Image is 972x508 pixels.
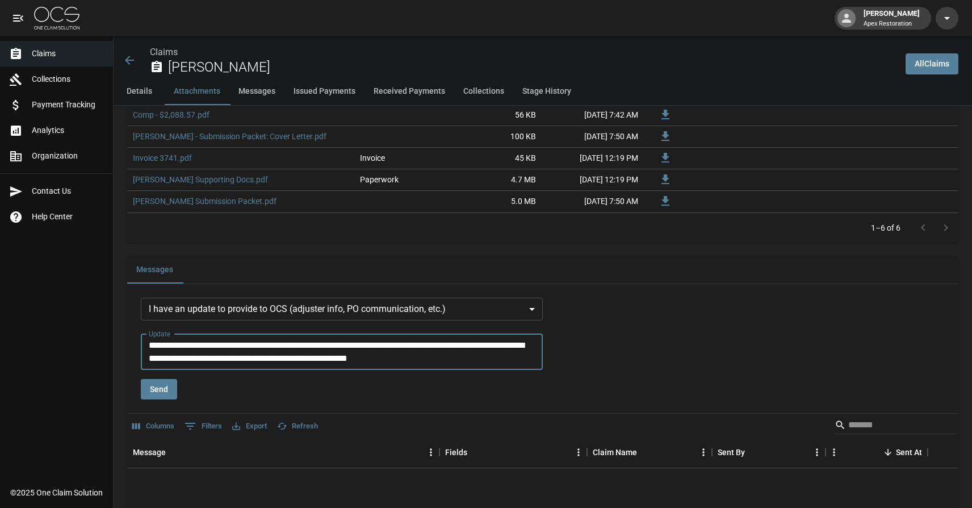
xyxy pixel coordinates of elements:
a: Invoice 3741.pdf [133,152,192,164]
button: Send [141,379,177,400]
button: Menu [422,444,439,461]
button: Stage History [513,78,580,105]
button: Attachments [165,78,229,105]
div: related-list tabs [127,256,958,284]
div: Message [133,436,166,468]
button: Issued Payments [284,78,364,105]
button: Sort [745,444,761,460]
div: [DATE] 7:42 AM [542,105,644,126]
div: Search [835,416,956,436]
div: [DATE] 7:50 AM [542,126,644,148]
div: Claim Name [593,436,637,468]
div: Message [127,436,439,468]
button: Sort [166,444,182,460]
div: Sent By [712,436,826,468]
label: Update [149,329,170,339]
div: 56 KB [456,105,542,126]
button: Sort [467,444,483,460]
button: Messages [127,256,182,284]
button: Menu [808,444,826,461]
div: 5.0 MB [456,191,542,213]
button: Menu [570,444,587,461]
div: Sent By [718,436,745,468]
button: Sort [637,444,653,460]
img: ocs-logo-white-transparent.png [34,7,79,30]
div: [DATE] 12:19 PM [542,148,644,169]
div: Invoice [360,152,385,164]
button: open drawer [7,7,30,30]
div: Paperwork [360,174,399,185]
p: 1–6 of 6 [871,222,900,234]
a: Claims [150,47,178,57]
div: Fields [439,436,587,468]
div: Claim Name [587,436,712,468]
div: © 2025 One Claim Solution [10,487,103,498]
p: Apex Restoration [864,19,920,29]
a: [PERSON_NAME] - Submission Packet: Cover Letter.pdf [133,131,326,142]
button: Menu [826,444,843,461]
h2: [PERSON_NAME] [168,59,896,76]
div: 4.7 MB [456,169,542,191]
a: AllClaims [906,53,958,74]
button: Received Payments [364,78,454,105]
button: Sort [880,444,896,460]
button: Details [114,78,165,105]
button: Refresh [274,418,321,435]
div: anchor tabs [114,78,972,105]
button: Menu [695,444,712,461]
div: Sent At [826,436,928,468]
div: [DATE] 12:19 PM [542,169,644,191]
span: Contact Us [32,185,104,197]
button: Show filters [182,417,225,435]
button: Select columns [129,418,177,435]
span: Payment Tracking [32,99,104,111]
span: Analytics [32,124,104,136]
button: Export [229,418,270,435]
span: Help Center [32,211,104,223]
button: Messages [229,78,284,105]
div: [PERSON_NAME] [859,8,924,28]
div: 100 KB [456,126,542,148]
div: I have an update to provide to OCS (adjuster info, PO communication, etc.) [141,298,543,320]
a: [PERSON_NAME] Supporting Docs.pdf [133,174,268,185]
button: Collections [454,78,513,105]
div: 45 KB [456,148,542,169]
div: [DATE] 7:50 AM [542,191,644,213]
div: Sent At [896,436,922,468]
a: [PERSON_NAME] Submission Packet.pdf [133,195,276,207]
span: Organization [32,150,104,162]
div: Fields [445,436,467,468]
a: Comp - $2,088.57.pdf [133,109,210,120]
span: Claims [32,48,104,60]
span: Collections [32,73,104,85]
nav: breadcrumb [150,45,896,59]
